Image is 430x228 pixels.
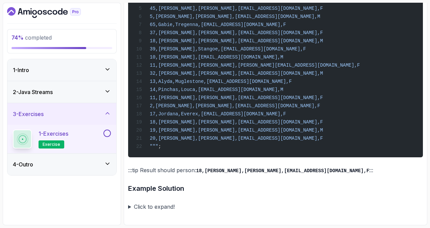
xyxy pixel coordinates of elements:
h3: 2 - Java Streams [13,88,53,96]
span: 11,[PERSON_NAME],[PERSON_NAME],[PERSON_NAME][EMAIL_ADDRESS][DOMAIN_NAME],F [150,63,360,68]
span: 13,Alyda,Muglestone,[EMAIL_ADDRESS][DOMAIN_NAME],F [150,79,292,84]
h3: 4 - Outro [13,160,33,168]
span: 32,[PERSON_NAME],[PERSON_NAME],[EMAIL_ADDRESS][DOMAIN_NAME],M [150,71,323,76]
h3: 1 - Intro [13,66,29,74]
span: 18,[PERSON_NAME],[PERSON_NAME],[EMAIL_ADDRESS][DOMAIN_NAME],M [150,38,323,44]
span: 39,[PERSON_NAME],Stangoe,[EMAIL_ADDRESS][DOMAIN_NAME],F [150,46,306,52]
span: 45,[PERSON_NAME],[PERSON_NAME],[EMAIL_ADDRESS][DOMAIN_NAME],F [150,6,323,11]
span: 19,[PERSON_NAME],[PERSON_NAME],[EMAIL_ADDRESS][DOMAIN_NAME],M [150,128,323,133]
button: 3-Exercises [7,103,116,125]
a: Dashboard [7,7,96,18]
span: 11,[PERSON_NAME],[PERSON_NAME],[EMAIL_ADDRESS][DOMAIN_NAME],F [150,95,323,100]
span: 14,Pinchas,Louca,[EMAIL_ADDRESS][DOMAIN_NAME],M [150,87,283,92]
span: 10,[PERSON_NAME],[EMAIL_ADDRESS][DOMAIN_NAME],M [150,54,283,60]
span: 5,[PERSON_NAME],[PERSON_NAME],[EMAIL_ADDRESS][DOMAIN_NAME],M [150,14,320,19]
span: exercise [43,142,60,147]
p: :::tip Result should person: ::: [128,165,423,175]
span: """ [150,144,158,149]
p: 1 - Exercises [39,130,68,138]
span: 18,[PERSON_NAME],[PERSON_NAME],[EMAIL_ADDRESS][DOMAIN_NAME],F [150,119,323,125]
span: 65,Gabie,Tregenna,[EMAIL_ADDRESS][DOMAIN_NAME],F [150,22,286,27]
button: 4-Outro [7,154,116,175]
summary: Click to expand! [128,202,423,211]
button: 2-Java Streams [7,81,116,103]
span: 74 % [11,34,24,41]
button: 1-Exercisesexercise [13,130,111,149]
span: completed [11,34,52,41]
span: 37,[PERSON_NAME],[PERSON_NAME],[EMAIL_ADDRESS][DOMAIN_NAME],F [150,30,323,36]
span: 17,Jordana,Everex,[EMAIL_ADDRESS][DOMAIN_NAME],F [150,111,286,117]
h3: Example Solution [128,183,423,194]
span: 20,[PERSON_NAME],[PERSON_NAME],[EMAIL_ADDRESS][DOMAIN_NAME],F [150,136,323,141]
span: 2,[PERSON_NAME],[PERSON_NAME],[EMAIL_ADDRESS][DOMAIN_NAME],F [150,103,320,109]
h3: 3 - Exercises [13,110,44,118]
button: 1-Intro [7,59,116,81]
span: ; [158,144,161,149]
code: 18,[PERSON_NAME],[PERSON_NAME],[EMAIL_ADDRESS][DOMAIN_NAME],F [196,168,369,174]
